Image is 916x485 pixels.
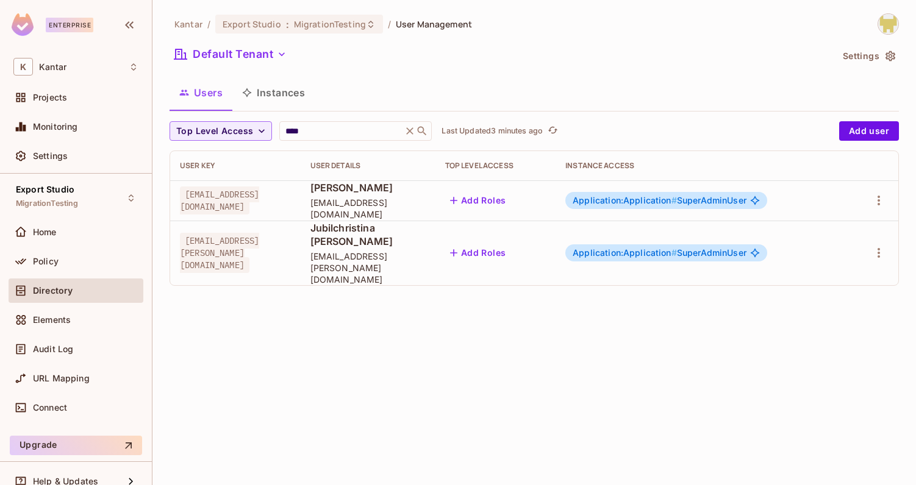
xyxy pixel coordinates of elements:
[180,233,259,273] span: [EMAIL_ADDRESS][PERSON_NAME][DOMAIN_NAME]
[180,186,259,214] span: [EMAIL_ADDRESS][DOMAIN_NAME]
[573,248,746,258] span: SuperAdminUser
[442,126,543,136] p: Last Updated 3 minutes ago
[33,257,59,266] span: Policy
[445,161,546,171] div: Top Level Access
[232,77,315,108] button: Instances
[839,121,899,141] button: Add user
[548,125,558,137] span: refresh
[33,93,67,102] span: Projects
[543,124,560,138] span: Click to refresh data
[294,18,366,30] span: MigrationTesting
[180,161,291,171] div: User Key
[838,46,899,66] button: Settings
[33,373,90,383] span: URL Mapping
[174,18,202,30] span: the active workspace
[310,161,426,171] div: User Details
[573,196,746,205] span: SuperAdminUser
[170,77,232,108] button: Users
[33,315,71,325] span: Elements
[310,181,426,194] span: [PERSON_NAME]
[310,221,426,248] span: Jubilchristina [PERSON_NAME]
[170,121,272,141] button: Top Level Access
[223,18,281,30] span: Export Studio
[33,122,78,132] span: Monitoring
[13,58,33,76] span: K
[671,195,677,205] span: #
[33,227,57,237] span: Home
[170,44,292,64] button: Default Tenant
[396,18,472,30] span: User Management
[565,161,837,171] div: Instance Access
[33,403,67,412] span: Connect
[16,185,74,194] span: Export Studio
[388,18,391,30] li: /
[33,286,73,296] span: Directory
[310,250,426,285] span: [EMAIL_ADDRESS][PERSON_NAME][DOMAIN_NAME]
[573,247,677,258] span: Application:Application
[545,124,560,138] button: refresh
[10,436,142,455] button: Upgrade
[207,18,210,30] li: /
[445,191,511,210] button: Add Roles
[878,14,898,34] img: Girishankar.VP@kantar.com
[445,243,511,263] button: Add Roles
[176,124,253,139] span: Top Level Access
[46,18,93,32] div: Enterprise
[16,199,78,208] span: MigrationTesting
[12,13,34,36] img: SReyMgAAAABJRU5ErkJggg==
[671,247,677,258] span: #
[573,195,677,205] span: Application:Application
[33,344,73,354] span: Audit Log
[39,62,66,72] span: Workspace: Kantar
[310,197,426,220] span: [EMAIL_ADDRESS][DOMAIN_NAME]
[33,151,68,161] span: Settings
[285,19,290,29] span: :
